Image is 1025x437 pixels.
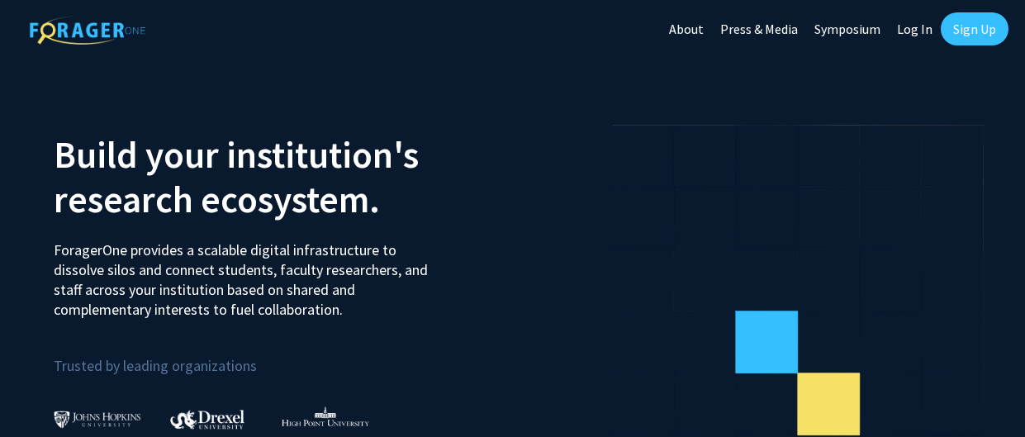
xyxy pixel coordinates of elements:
h2: Build your institution's research ecosystem. [54,132,501,221]
img: High Point University [282,406,369,426]
img: Drexel University [170,410,244,429]
img: ForagerOne Logo [30,16,145,45]
p: ForagerOne provides a scalable digital infrastructure to dissolve silos and connect students, fac... [54,228,447,320]
a: Sign Up [941,12,1008,45]
p: Trusted by leading organizations [54,333,501,378]
img: Johns Hopkins University [54,411,141,428]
